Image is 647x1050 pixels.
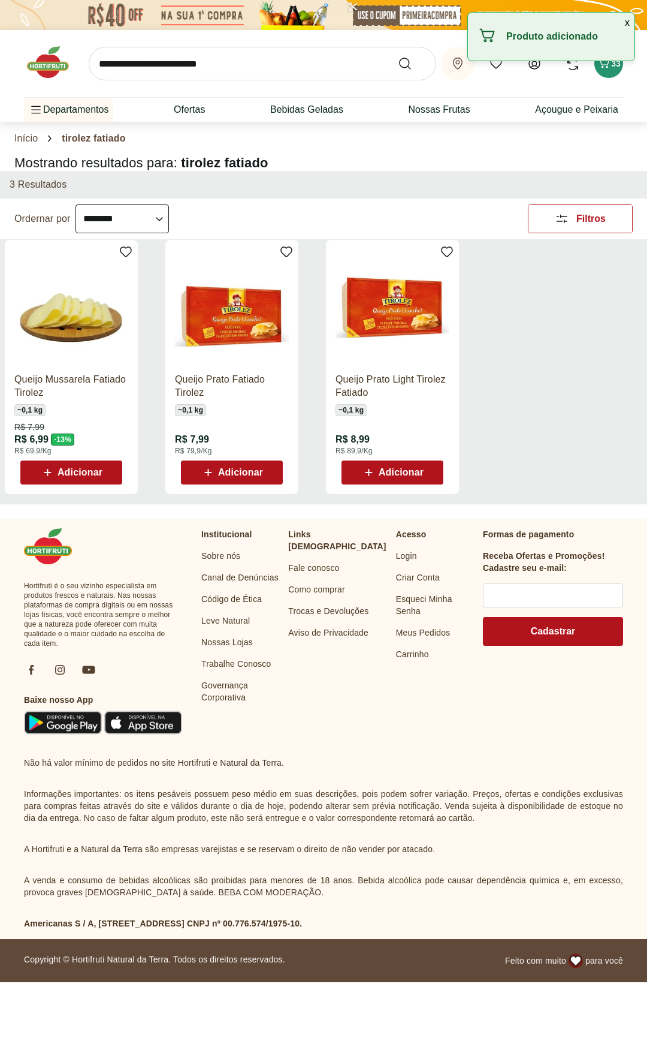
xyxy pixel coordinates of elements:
a: Código de Ética [201,593,262,605]
img: Hortifruti [24,528,84,564]
a: Leve Natural [201,615,250,627]
p: Acesso [396,528,427,540]
p: Links [DEMOGRAPHIC_DATA] [288,528,386,552]
a: Esqueci Minha Senha [396,593,473,617]
a: Canal de Denúncias [201,571,279,583]
span: Adicionar [218,468,263,477]
span: Feito com muito [505,955,566,967]
h2: 3 Resultados [10,178,66,191]
h3: Cadastre seu e-mail: [483,562,567,574]
p: Não há valor mínimo de pedidos no site Hortifruti e Natural da Terra. [24,757,284,769]
p: Americanas S / A, [STREET_ADDRESS] CNPJ nº 00.776.574/1975-10. [24,917,302,929]
a: Criar Conta [396,571,440,583]
a: Trocas e Devoluções [288,605,368,617]
img: fb [24,663,38,677]
a: Aviso de Privacidade [288,627,368,639]
a: Carrinho [396,648,429,660]
button: Cadastrar [483,617,623,646]
img: ig [53,663,67,677]
a: Fale conosco [288,562,339,574]
img: Hortifruti [24,44,84,80]
p: Formas de pagamento [483,528,623,540]
button: Adicionar [181,461,283,485]
a: Queijo Prato Light Tirolez Fatiado [335,373,449,399]
a: Trabalhe Conosco [201,658,271,670]
label: Ordernar por [14,212,71,225]
span: ~ 0,1 kg [335,404,367,416]
img: Queijo Prato Light Tirolez Fatiado [335,249,449,363]
a: Bebidas Geladas [270,103,343,117]
span: Filtros [576,214,606,224]
h3: Baixe nosso App [24,694,182,706]
span: R$ 8,99 [335,433,370,446]
button: Adicionar [341,461,443,485]
a: Início [14,133,38,144]
img: App Store Icon [104,711,182,735]
span: tirolez fatiado [62,133,125,144]
a: Sobre nós [201,550,240,562]
span: para você [585,955,623,967]
span: 33 [611,59,621,68]
span: tirolez fatiado [181,155,268,170]
button: Submit Search [398,56,427,71]
span: R$ 89,9/Kg [335,446,373,456]
span: Departamentos [29,95,108,124]
h3: Receba Ofertas e Promoções! [483,550,605,562]
span: - 13 % [51,434,74,446]
span: Cadastrar [531,627,576,636]
button: Adicionar [20,461,122,485]
span: R$ 69,9/Kg [14,446,52,456]
p: Produto adicionado [506,31,625,43]
p: A venda e consumo de bebidas alcoólicas são proibidas para menores de 18 anos. Bebida alcoólica p... [24,874,623,898]
span: Hortifruti é o seu vizinho especialista em produtos frescos e naturais. Nas nossas plataformas de... [24,581,182,648]
span: Adicionar [379,468,424,477]
a: Meus Pedidos [396,627,451,639]
a: Ofertas [174,103,205,117]
h1: Mostrando resultados para: [14,155,633,170]
span: R$ 7,99 [175,433,209,446]
button: Carrinho [594,49,623,78]
p: Institucional [201,528,252,540]
button: Menu [29,95,43,124]
svg: Abrir Filtros [555,212,569,226]
img: Queijo Mussarela Fatiado Tirolez [14,249,128,363]
a: Login [396,550,417,562]
p: Informações importantes: os itens pesáveis possuem peso médio em suas descrições, pois podem sofr... [24,788,623,824]
span: Adicionar [58,468,102,477]
span: R$ 79,9/Kg [175,446,212,456]
img: Queijo Prato Fatiado Tirolez [175,249,289,363]
span: ~ 0,1 kg [175,404,206,416]
a: Nossas Lojas [201,636,253,648]
span: ~ 0,1 kg [14,404,46,416]
a: Queijo Mussarela Fatiado Tirolez [14,373,128,399]
input: search [89,47,436,80]
button: Filtros [528,204,633,233]
span: R$ 6,99 [14,433,49,446]
button: Fechar notificação [620,13,634,33]
a: Governança Corporativa [201,679,279,703]
a: Como comprar [288,583,345,595]
p: Copyright © Hortifruti Natural da Terra. Todos os direitos reservados. [24,953,285,965]
span: R$ 7,99 [14,421,44,433]
a: Queijo Prato Fatiado Tirolez [175,373,289,399]
a: Nossas Frutas [409,103,470,117]
p: A Hortifruti e a Natural da Terra são empresas varejistas e se reservam o direito de não vender p... [24,843,435,855]
img: Google Play Icon [24,711,102,735]
img: ytb [81,663,96,677]
a: Açougue e Peixaria [535,103,618,117]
